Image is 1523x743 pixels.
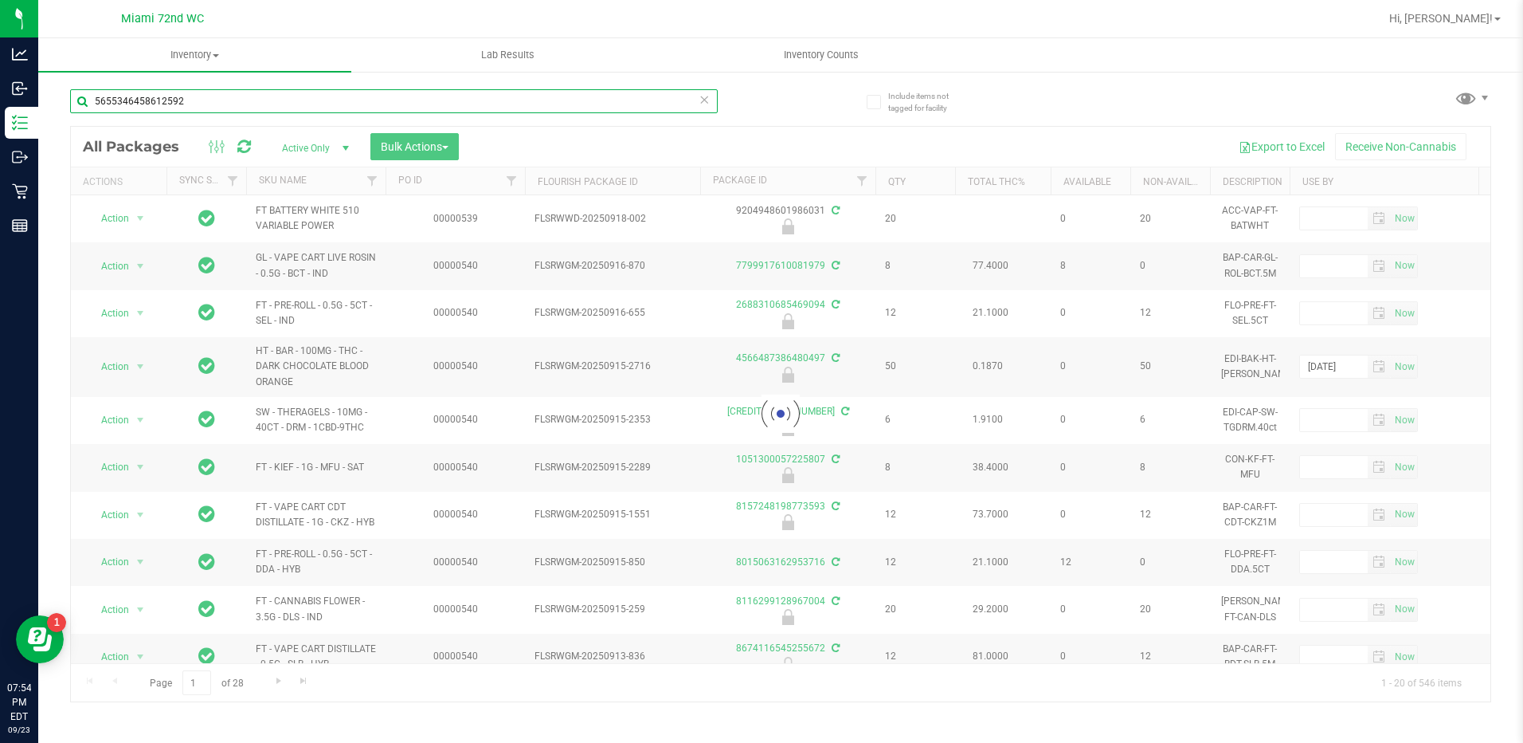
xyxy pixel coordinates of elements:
[12,81,28,96] inline-svg: Inbound
[1389,12,1493,25] span: Hi, [PERSON_NAME]!
[7,681,31,724] p: 07:54 PM EDT
[12,46,28,62] inline-svg: Analytics
[762,48,880,62] span: Inventory Counts
[121,12,204,26] span: Miami 72nd WC
[460,48,556,62] span: Lab Results
[38,48,351,62] span: Inventory
[16,615,64,663] iframe: Resource center
[7,724,31,736] p: 09/23
[351,38,664,72] a: Lab Results
[699,89,711,110] span: Clear
[888,90,968,114] span: Include items not tagged for facility
[38,38,351,72] a: Inventory
[47,613,66,632] iframe: Resource center unread badge
[12,149,28,165] inline-svg: Outbound
[70,89,718,113] input: Search Package ID, Item Name, SKU, Lot or Part Number...
[12,218,28,234] inline-svg: Reports
[12,183,28,199] inline-svg: Retail
[12,115,28,131] inline-svg: Inventory
[665,38,978,72] a: Inventory Counts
